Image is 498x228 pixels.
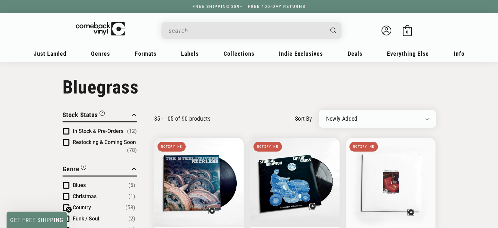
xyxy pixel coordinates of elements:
span: Restocking & Coming Soon [73,139,136,145]
span: Number of products: (58) [125,204,135,212]
p: 85 - 105 of 90 products [154,115,211,122]
span: Blues [73,182,86,188]
span: Country [73,204,91,211]
span: Number of products: (5) [128,181,135,189]
span: Number of products: (78) [127,146,137,154]
button: Filter by Stock Status [63,110,105,121]
span: In Stock & Pre-Orders [73,128,123,134]
a: FREE SHIPPING $89+ | FREE 100-DAY RETURNS [186,4,312,9]
span: Collections [224,50,254,57]
h1: Bluegrass [63,76,436,98]
span: GET FREE SHIPPING [10,217,64,223]
span: Info [454,50,465,57]
button: Filter by Genre [63,164,86,176]
span: Number of products: (12) [127,127,137,135]
span: Stock Status [63,111,98,119]
span: Number of products: (2) [128,215,135,223]
span: Genre [63,165,80,173]
label: sort by [295,114,312,123]
span: Labels [181,50,199,57]
span: Funk / Soul [73,216,99,222]
span: Everything Else [387,50,429,57]
span: Formats [135,50,157,57]
span: Genres [91,50,110,57]
div: Search [161,22,341,39]
button: Search [324,22,342,39]
span: Indie Exclusives [279,50,323,57]
span: Deals [348,50,362,57]
span: Christmas [73,193,97,199]
button: Close teaser [65,206,72,213]
span: 0 [406,30,408,34]
span: Just Landed [34,50,66,57]
span: Number of products: (1) [128,193,135,200]
div: GET FREE SHIPPINGClose teaser [7,212,67,228]
input: When autocomplete results are available use up and down arrows to review and enter to select [169,24,324,37]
